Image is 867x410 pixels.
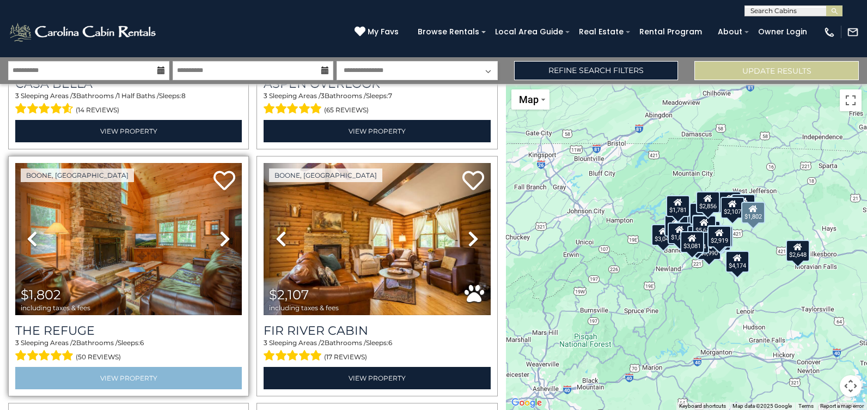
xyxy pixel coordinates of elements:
span: Map data ©2025 Google [732,403,792,409]
a: Report a map error [820,403,864,409]
div: $2,856 [696,191,720,213]
div: $3,048 [651,224,675,246]
a: Real Estate [573,23,629,40]
div: $2,648 [786,240,810,262]
div: $3,990 [697,238,721,260]
div: $4,126 [664,215,688,237]
span: 3 [264,92,267,100]
img: Google [509,396,545,410]
div: $4,174 [726,251,750,273]
span: 3 [72,92,76,100]
span: 3 [15,339,19,347]
span: Map [519,94,539,105]
span: (14 reviews) [76,103,119,117]
a: Owner Login [753,23,813,40]
a: My Favs [355,26,401,38]
div: $2,059 [731,194,755,216]
a: Open this area in Google Maps (opens a new window) [509,396,545,410]
div: $2,919 [707,226,731,248]
a: About [712,23,748,40]
div: Sleeping Areas / Bathrooms / Sleeps: [264,91,490,117]
a: Local Area Guide [490,23,569,40]
span: 2 [72,339,76,347]
span: 3 [264,339,267,347]
a: Fir River Cabin [264,323,490,338]
span: $2,107 [269,287,309,303]
div: $3,081 [681,231,705,253]
img: thumbnail_163260660.jpeg [15,163,242,315]
div: $2,634 [690,203,714,225]
span: (65 reviews) [324,103,369,117]
a: The Refuge [15,323,242,338]
button: Update Results [694,61,859,80]
div: $1,781 [667,195,691,217]
span: 3 [321,92,325,100]
div: $5,613 [692,215,716,237]
a: Add to favorites [462,170,484,193]
button: Toggle fullscreen view [840,89,862,111]
img: White-1-2.png [8,21,159,43]
div: Sleeping Areas / Bathrooms / Sleeps: [264,338,490,364]
img: phone-regular-white.png [823,26,835,38]
span: 7 [388,92,392,100]
div: $4,703 [692,215,716,237]
span: including taxes & fees [269,304,339,311]
span: including taxes & fees [21,304,90,311]
span: 6 [388,339,392,347]
a: Boone, [GEOGRAPHIC_DATA] [21,168,134,182]
span: 6 [140,339,144,347]
img: thumbnail_166647482.jpeg [264,163,490,315]
div: $2,690 [708,225,732,247]
div: Sleeping Areas / Bathrooms / Sleeps: [15,91,242,117]
button: Change map style [511,89,549,110]
a: View Property [15,367,242,389]
span: 8 [181,92,186,100]
span: 3 [15,92,19,100]
div: $2,158 [717,191,741,213]
button: Map camera controls [840,375,862,397]
span: 2 [321,339,325,347]
span: (17 reviews) [324,350,367,364]
div: $2,107 [721,197,744,219]
img: mail-regular-white.png [847,26,859,38]
div: Sleeping Areas / Bathrooms / Sleeps: [15,338,242,364]
a: Terms (opens in new tab) [798,403,814,409]
div: $6,781 [687,226,711,248]
a: Add to favorites [213,170,235,193]
a: Boone, [GEOGRAPHIC_DATA] [269,168,382,182]
span: (50 reviews) [76,350,121,364]
div: $1,063 [668,222,692,244]
a: View Property [15,120,242,142]
a: View Property [264,367,490,389]
button: Keyboard shortcuts [679,402,726,410]
a: View Property [264,120,490,142]
a: Refine Search Filters [514,61,679,80]
span: My Favs [368,26,399,38]
a: Browse Rentals [412,23,485,40]
div: $1,802 [741,202,765,224]
a: Rental Program [634,23,707,40]
span: $1,802 [21,287,61,303]
span: 1 Half Baths / [118,92,159,100]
